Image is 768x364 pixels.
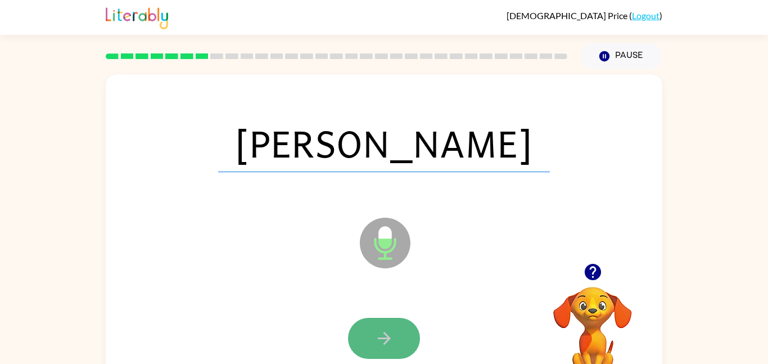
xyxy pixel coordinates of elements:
a: Logout [632,10,659,21]
span: [DEMOGRAPHIC_DATA] Price [507,10,629,21]
div: ( ) [507,10,662,21]
span: [PERSON_NAME] [218,114,550,172]
button: Pause [581,43,662,69]
img: Literably [106,5,168,29]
